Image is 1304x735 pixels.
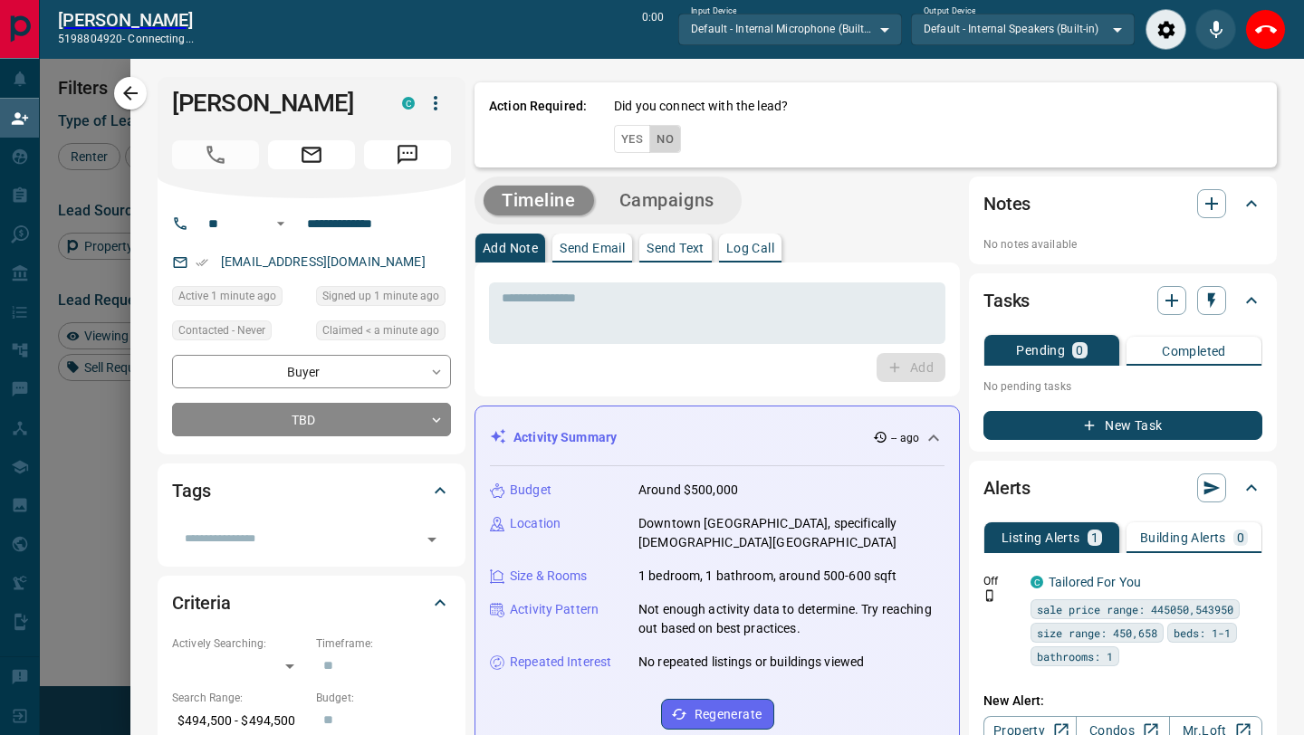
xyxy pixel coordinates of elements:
a: [EMAIL_ADDRESS][DOMAIN_NAME] [221,254,426,269]
button: Open [419,527,445,552]
div: Criteria [172,581,451,625]
div: TBD [172,403,451,436]
p: Location [510,514,561,533]
h2: Tags [172,476,210,505]
span: bathrooms: 1 [1037,647,1113,665]
div: End Call [1245,9,1286,50]
p: Activity Pattern [510,600,599,619]
p: Send Text [647,242,705,254]
p: No repeated listings or buildings viewed [638,653,864,672]
div: Mute [1195,9,1236,50]
span: size range: 450,658 [1037,624,1157,642]
span: Email [268,140,355,169]
div: Mon Oct 13 2025 [316,320,451,346]
p: Listing Alerts [1002,531,1080,544]
p: Around $500,000 [638,481,738,500]
p: Did you connect with the lead? [614,97,788,116]
span: sale price range: 445050,543950 [1037,600,1233,618]
span: Message [364,140,451,169]
p: Send Email [560,242,625,254]
p: No notes available [983,236,1262,253]
button: Open [270,213,292,234]
h2: Tasks [983,286,1030,315]
div: Mon Oct 13 2025 [172,286,307,311]
p: Activity Summary [513,428,617,447]
p: 0:00 [642,9,664,50]
h2: [PERSON_NAME] [58,9,194,31]
p: Actively Searching: [172,635,307,652]
span: Claimed < a minute ago [322,321,439,339]
p: Pending [1016,344,1065,357]
button: No [649,125,681,153]
span: connecting... [128,33,193,45]
h2: Notes [983,189,1031,218]
div: Default - Internal Speakers (Built-in) [911,14,1135,44]
div: condos.ca [402,97,415,110]
svg: Push Notification Only [983,589,996,602]
p: Action Required: [489,97,587,153]
p: Timeframe: [316,635,451,652]
p: Repeated Interest [510,653,611,672]
p: 1 bedroom, 1 bathroom, around 500-600 sqft [638,567,897,586]
a: Tailored For You [1049,575,1141,589]
div: Mon Oct 13 2025 [316,286,451,311]
p: Size & Rooms [510,567,588,586]
p: Log Call [726,242,774,254]
div: Buyer [172,355,451,388]
p: Search Range: [172,690,307,706]
p: 5198804920 - [58,31,194,47]
p: No pending tasks [983,373,1262,400]
p: Budget [510,481,551,500]
h1: [PERSON_NAME] [172,89,375,118]
span: Contacted - Never [178,321,265,339]
p: -- ago [891,430,919,446]
p: Add Note [483,242,538,254]
div: condos.ca [1031,576,1043,588]
svg: Email Verified [196,256,208,269]
button: Regenerate [661,699,774,730]
span: Call [172,140,259,169]
p: Off [983,573,1020,589]
label: Input Device [691,5,737,17]
p: 0 [1237,531,1244,544]
div: Activity Summary-- ago [490,421,944,454]
button: Campaigns [601,186,733,215]
p: 1 [1091,531,1098,544]
h2: Criteria [172,588,231,617]
button: Timeline [484,186,594,215]
div: Default - Internal Microphone (Built-in) [678,14,902,44]
div: Tasks [983,279,1262,322]
p: Building Alerts [1140,531,1226,544]
p: Budget: [316,690,451,706]
div: Audio Settings [1146,9,1186,50]
p: 0 [1076,344,1083,357]
div: Alerts [983,466,1262,510]
span: Signed up 1 minute ago [322,287,439,305]
button: Yes [614,125,650,153]
p: Not enough activity data to determine. Try reaching out based on best practices. [638,600,944,638]
label: Output Device [924,5,975,17]
span: Active 1 minute ago [178,287,276,305]
p: New Alert: [983,692,1262,711]
h2: Alerts [983,473,1031,502]
p: Downtown [GEOGRAPHIC_DATA], specifically [DEMOGRAPHIC_DATA][GEOGRAPHIC_DATA] [638,514,944,552]
p: Completed [1162,345,1226,358]
button: New Task [983,411,1262,440]
div: Tags [172,469,451,512]
span: beds: 1-1 [1174,624,1231,642]
div: Notes [983,182,1262,225]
